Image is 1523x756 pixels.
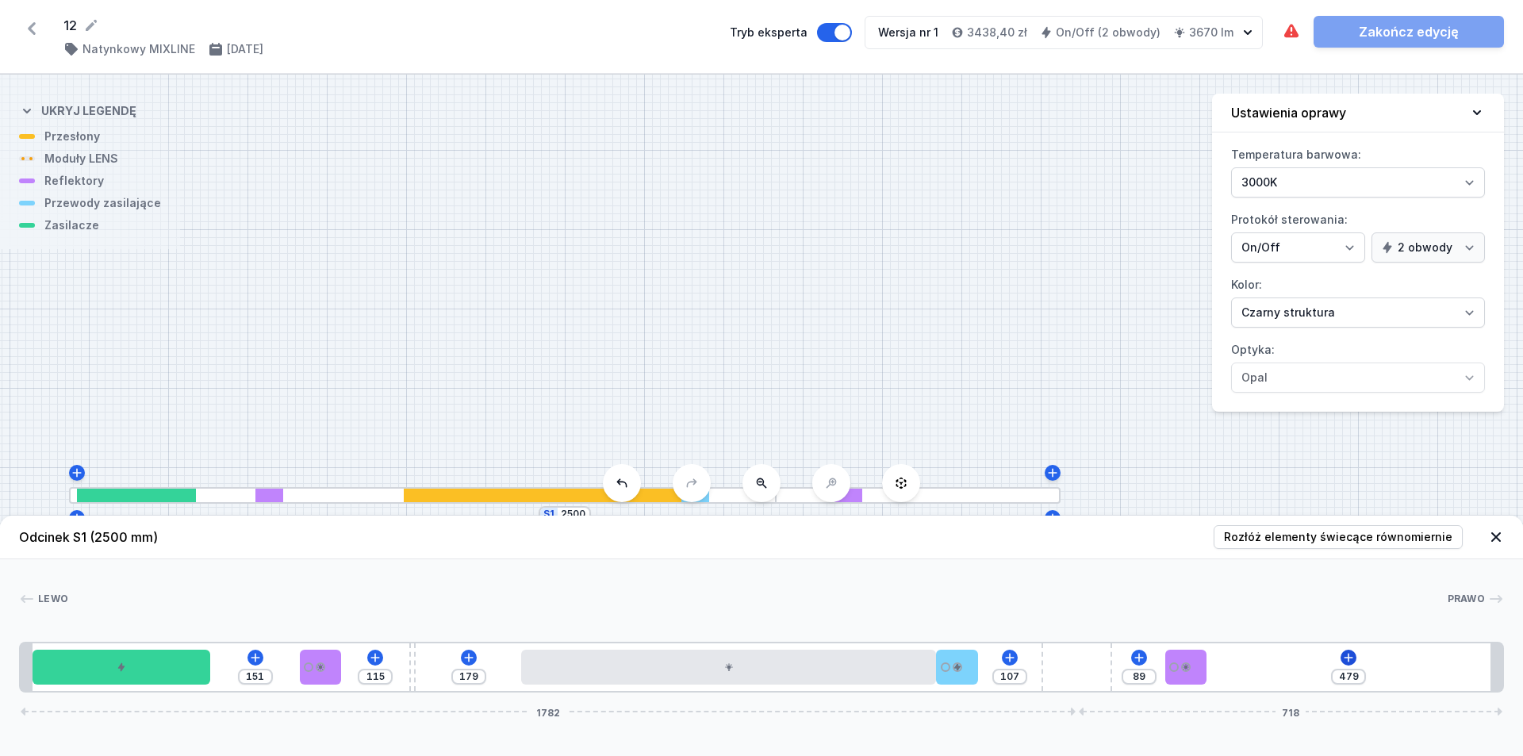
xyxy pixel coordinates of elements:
button: Edytuj nazwę projektu [83,17,99,33]
h4: On/Off (2 obwody) [1056,25,1160,40]
span: 1782 [530,707,566,716]
input: Wymiar [mm] [363,670,388,683]
button: Rozłóż elementy świecące równomiernie [1214,525,1463,549]
input: Wymiar [mm] [456,670,481,683]
input: Wymiar [mm] [997,670,1022,683]
div: LED opal module 700mm [521,650,936,685]
select: Protokół sterowania: [1231,232,1365,263]
button: Dodaj element [1131,650,1147,666]
h4: 3438,40 zł [967,25,1027,40]
span: (2500 mm) [90,529,158,545]
h4: Odcinek S1 [19,528,158,547]
span: 718 [1276,707,1306,716]
h4: Ukryj legendę [41,103,136,119]
button: Dodaj element [367,650,383,666]
button: Dodaj element [1341,650,1356,666]
select: Optyka: [1231,363,1485,393]
input: Wymiar [mm] [243,670,268,683]
button: Tryb eksperta [817,23,852,42]
input: Wymiar [mm] [1336,670,1361,683]
label: Protokół sterowania: [1231,207,1485,263]
label: Temperatura barwowa: [1231,142,1485,198]
h4: [DATE] [227,41,263,57]
div: PET next module 35° [1165,650,1207,685]
input: Wymiar [mm] [1126,670,1152,683]
span: Rozłóż elementy świecące równomiernie [1224,529,1452,545]
select: Protokół sterowania: [1371,232,1485,263]
button: Ustawienia oprawy [1212,94,1504,132]
button: Dodaj element [1002,650,1018,666]
form: 12 [63,16,711,35]
label: Tryb eksperta [730,23,852,42]
button: Wersja nr 13438,40 złOn/Off (2 obwody)3670 lm [865,16,1263,49]
div: PET next module 35° [300,650,341,685]
span: Prawo [1448,593,1486,605]
label: Optyka: [1231,337,1485,393]
select: Kolor: [1231,297,1485,328]
div: ON/OFF Driver - up to 32W [33,650,210,685]
h4: 3670 lm [1189,25,1233,40]
h4: Natynkowy MIXLINE [82,41,195,57]
button: Dodaj element [247,650,263,666]
input: Wymiar [mm] [561,508,586,520]
button: Ukryj legendę [19,90,136,129]
span: Lewo [38,593,68,605]
select: Temperatura barwowa: [1231,167,1485,198]
label: Kolor: [1231,272,1485,328]
button: Dodaj element [461,650,477,666]
div: Hole for power supply cable [936,650,977,685]
div: Wersja nr 1 [878,25,938,40]
h4: Ustawienia oprawy [1231,103,1346,122]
